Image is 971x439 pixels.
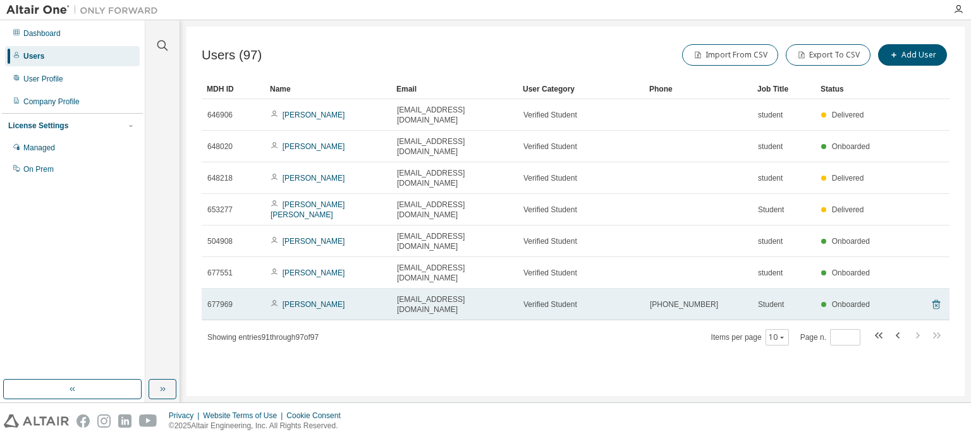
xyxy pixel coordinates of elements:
div: Phone [649,79,747,99]
a: [PERSON_NAME] [283,300,345,309]
span: 648020 [207,141,233,152]
span: [EMAIL_ADDRESS][DOMAIN_NAME] [397,105,512,125]
span: Delivered [832,174,864,183]
span: [EMAIL_ADDRESS][DOMAIN_NAME] [397,168,512,188]
span: Delivered [832,205,864,214]
div: Status [821,79,874,99]
span: 504908 [207,236,233,246]
img: instagram.svg [97,414,111,428]
div: Name [270,79,386,99]
p: © 2025 Altair Engineering, Inc. All Rights Reserved. [169,421,348,431]
span: Showing entries 91 through 97 of 97 [207,333,319,342]
span: 648218 [207,173,233,183]
span: Page n. [800,329,860,346]
img: Altair One [6,4,164,16]
span: Verified Student [523,141,577,152]
a: [PERSON_NAME] [283,237,345,246]
span: [EMAIL_ADDRESS][DOMAIN_NAME] [397,200,512,220]
span: Verified Student [523,268,577,278]
span: 646906 [207,110,233,120]
div: Managed [23,143,55,153]
a: [PERSON_NAME] [283,111,345,119]
div: Users [23,51,44,61]
span: 677551 [207,268,233,278]
img: youtube.svg [139,414,157,428]
div: MDH ID [207,79,260,99]
span: Onboarded [832,142,870,151]
span: Verified Student [523,299,577,310]
span: Delivered [832,111,864,119]
span: student [758,236,783,246]
a: [PERSON_NAME] [PERSON_NAME] [271,200,345,219]
span: Users (97) [202,48,262,63]
button: Add User [878,44,947,66]
span: [PHONE_NUMBER] [650,299,718,310]
span: Verified Student [523,205,577,215]
span: Verified Student [523,236,577,246]
span: [EMAIL_ADDRESS][DOMAIN_NAME] [397,263,512,283]
button: Import From CSV [682,44,778,66]
div: Cookie Consent [286,411,348,421]
span: Verified Student [523,173,577,183]
span: [EMAIL_ADDRESS][DOMAIN_NAME] [397,294,512,315]
div: Company Profile [23,97,80,107]
span: Onboarded [832,237,870,246]
span: student [758,268,783,278]
img: linkedin.svg [118,414,131,428]
button: Export To CSV [786,44,870,66]
div: User Profile [23,74,63,84]
a: [PERSON_NAME] [283,268,345,277]
span: student [758,110,783,120]
img: facebook.svg [76,414,90,428]
span: student [758,141,783,152]
div: On Prem [23,164,54,174]
span: 677969 [207,299,233,310]
span: 653277 [207,205,233,215]
div: License Settings [8,121,68,131]
a: [PERSON_NAME] [283,142,345,151]
div: Job Title [757,79,810,99]
span: [EMAIL_ADDRESS][DOMAIN_NAME] [397,136,512,157]
span: [EMAIL_ADDRESS][DOMAIN_NAME] [397,231,512,251]
div: User Category [523,79,639,99]
span: Onboarded [832,268,870,277]
button: 10 [769,332,786,342]
span: Items per page [711,329,789,346]
a: [PERSON_NAME] [283,174,345,183]
span: Student [758,299,784,310]
span: student [758,173,783,183]
span: Verified Student [523,110,577,120]
div: Dashboard [23,28,61,39]
span: Onboarded [832,300,870,309]
img: altair_logo.svg [4,414,69,428]
span: Student [758,205,784,215]
div: Privacy [169,411,203,421]
div: Email [396,79,513,99]
div: Website Terms of Use [203,411,286,421]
